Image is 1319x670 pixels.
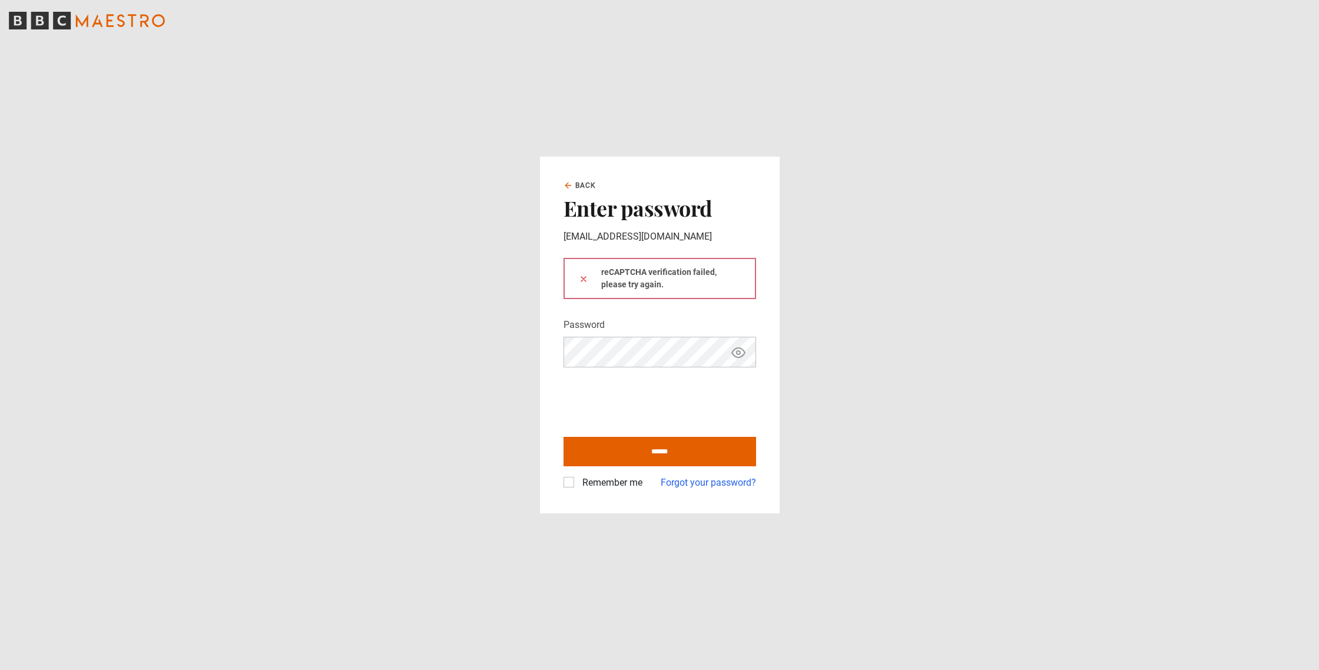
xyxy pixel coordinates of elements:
a: Back [564,180,596,191]
svg: BBC Maestro [9,12,165,29]
iframe: reCAPTCHA [564,377,743,423]
label: Remember me [578,476,642,490]
h2: Enter password [564,195,756,220]
label: Password [564,318,605,332]
button: Show password [728,342,748,363]
div: reCAPTCHA verification failed, please try again. [564,258,756,299]
p: [EMAIL_ADDRESS][DOMAIN_NAME] [564,230,756,244]
span: Back [575,180,596,191]
a: Forgot your password? [661,476,756,490]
